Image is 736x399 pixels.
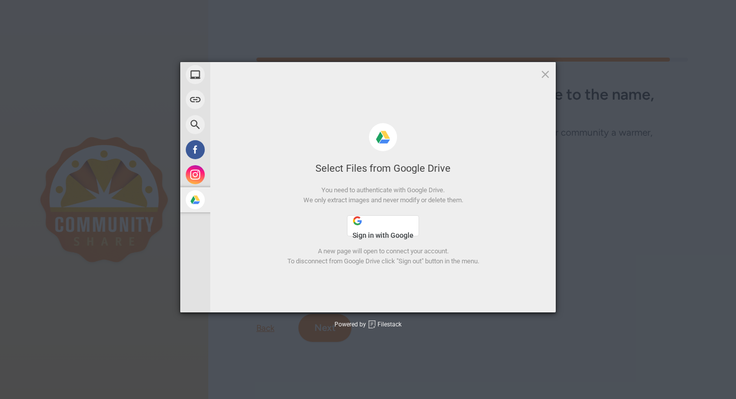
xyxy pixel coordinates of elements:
[334,320,402,329] div: Powered by Filestack
[210,161,556,175] div: Select Files from Google Drive
[180,137,300,162] div: Facebook
[180,62,300,87] div: My Device
[180,87,300,112] div: Link (URL)
[378,69,389,80] span: Google Drive
[180,112,300,137] div: Web Search
[352,231,414,239] span: Sign in with Google
[540,69,551,80] span: Click here or hit ESC to close picker
[347,215,419,236] button: Sign in with Google
[180,187,300,212] div: Google Drive
[210,256,556,266] div: To disconnect from Google Drive click "Sign out" button in the menu.
[210,246,556,256] div: A new page will open to connect your account.
[180,162,300,187] div: Instagram
[210,195,556,205] div: We only extract images and never modify or delete them.
[210,185,556,195] div: You need to authenticate with Google Drive.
